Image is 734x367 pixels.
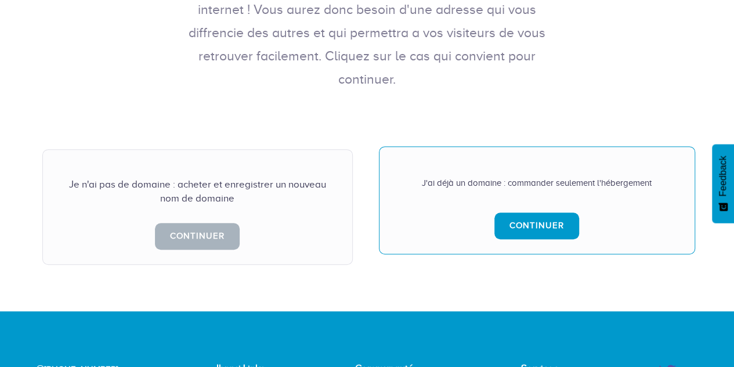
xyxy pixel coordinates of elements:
a: Continuer [155,223,240,249]
a: Continuer [494,213,579,239]
button: Feedback - Afficher l’enquête [712,144,734,223]
span: Feedback [718,156,728,196]
div: Je n'ai pas de domaine : acheter et enregistrer un nouveau nom de domaine [66,178,329,206]
div: J'ai déjà un domaine : commander seulement l'hébergement [403,177,671,189]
